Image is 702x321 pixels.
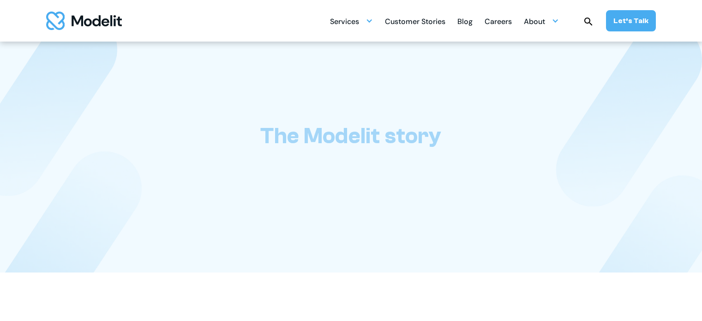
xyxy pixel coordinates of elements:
[524,13,545,31] div: About
[330,13,359,31] div: Services
[485,13,512,31] div: Careers
[46,12,122,30] a: home
[613,16,648,26] div: Let’s Talk
[385,12,445,30] a: Customer Stories
[330,12,373,30] div: Services
[606,10,656,31] a: Let’s Talk
[457,13,473,31] div: Blog
[457,12,473,30] a: Blog
[385,13,445,31] div: Customer Stories
[524,12,559,30] div: About
[260,123,441,149] h1: The Modelit story
[485,12,512,30] a: Careers
[46,12,122,30] img: modelit logo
